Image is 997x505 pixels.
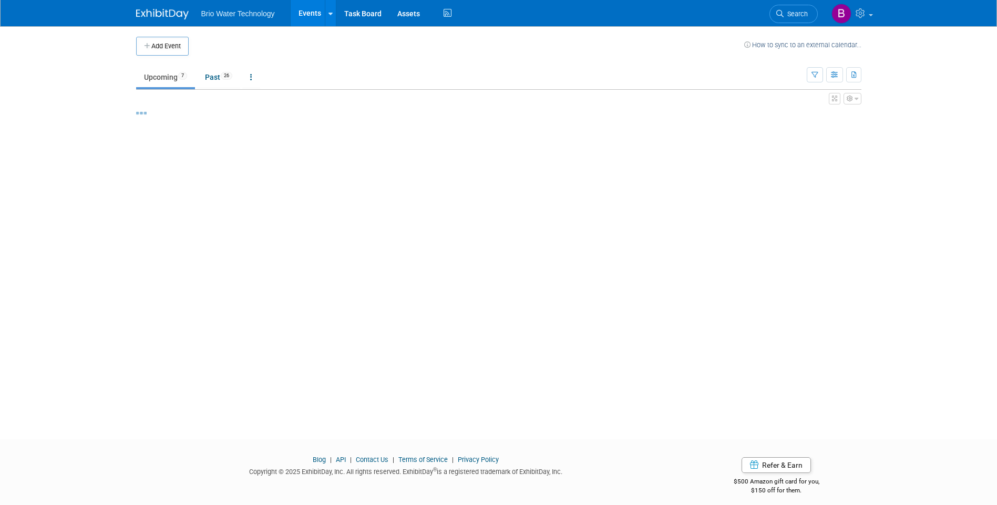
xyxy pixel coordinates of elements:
div: Copyright © 2025 ExhibitDay, Inc. All rights reserved. ExhibitDay is a registered trademark of Ex... [136,465,676,477]
div: $150 off for them. [692,486,861,495]
a: API [336,456,346,464]
a: Upcoming7 [136,67,195,87]
span: Brio Water Technology [201,9,275,18]
span: | [390,456,397,464]
a: How to sync to an external calendar... [744,41,861,49]
div: $500 Amazon gift card for you, [692,470,861,495]
span: | [347,456,354,464]
a: Blog [313,456,326,464]
img: ExhibitDay [136,9,189,19]
a: Terms of Service [398,456,448,464]
img: Brandye Gahagan [831,4,851,24]
a: Search [769,5,818,23]
span: Search [784,10,808,18]
a: Privacy Policy [458,456,499,464]
span: | [327,456,334,464]
a: Past26 [197,67,240,87]
button: Add Event [136,37,189,56]
span: | [449,456,456,464]
span: 26 [221,72,232,80]
img: loading... [136,112,147,114]
a: Contact Us [356,456,388,464]
sup: ® [433,467,437,472]
span: 7 [178,72,187,80]
a: Refer & Earn [742,457,811,473]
